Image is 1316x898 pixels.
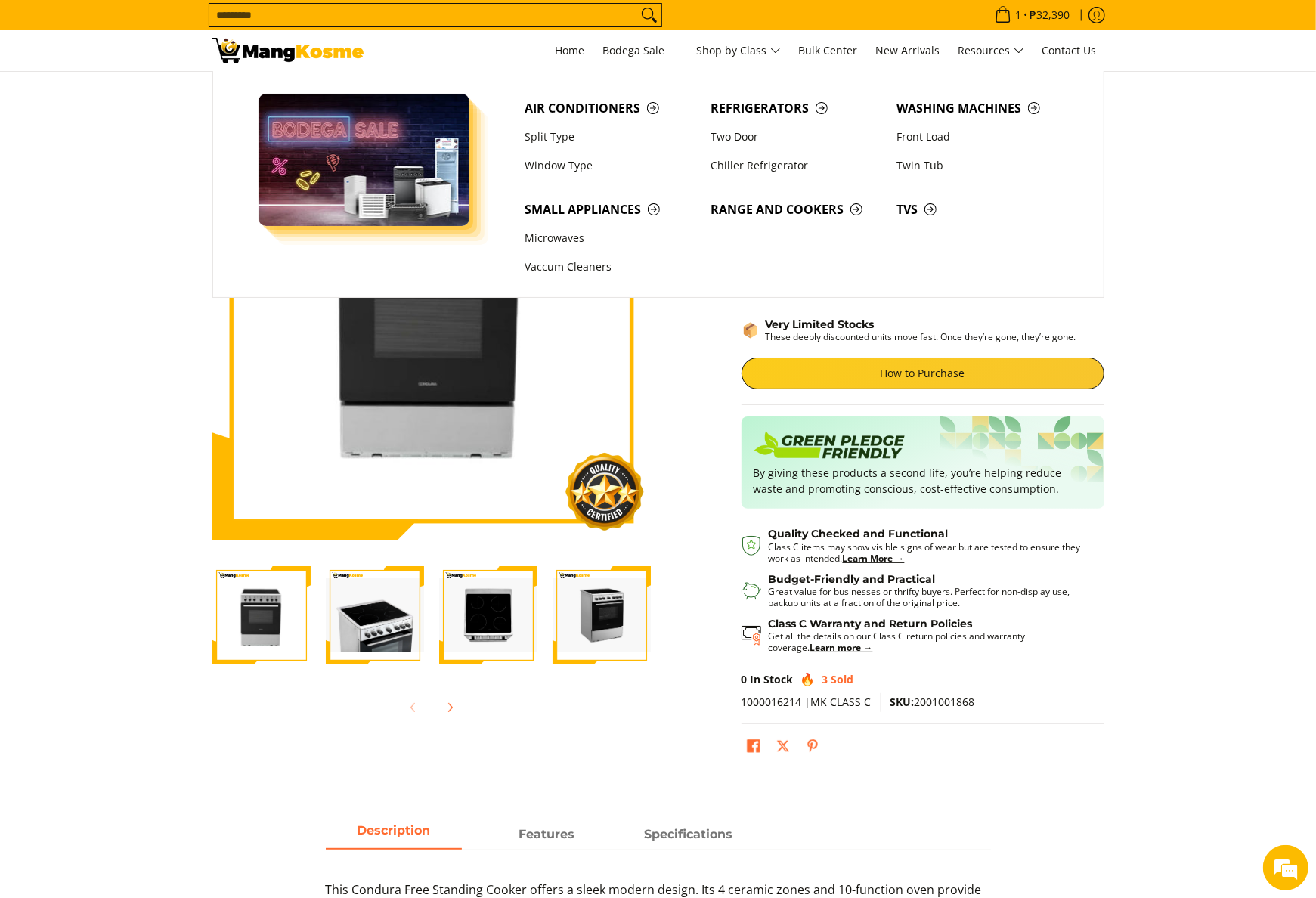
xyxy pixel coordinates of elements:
span: 1000016214 |MK CLASS C [742,695,872,709]
a: Bulk Center [791,30,865,71]
span: Washing Machines [896,99,1067,118]
a: Chiller Refrigerator [703,151,889,180]
span: 0 [742,672,748,686]
a: Contact Us [1035,30,1104,71]
a: New Arrivals [869,30,948,71]
span: Sold [831,672,854,686]
a: How to Purchase [742,358,1104,389]
strong: Very Limited Stocks [766,317,875,331]
span: Refrigerators [711,99,881,118]
button: Search [637,4,661,26]
button: Next [433,691,466,724]
img: condura-free-standing-ceramic-top-cooker-60-centimeter-right-side-view-mang-kosme [553,578,651,652]
a: Washing Machines [889,94,1075,122]
a: Window Type [517,151,703,180]
a: Air Conditioners [517,94,703,122]
p: These deeply discounted units move fast. Once they’re gone, they’re gone. [766,331,1076,342]
span: 3 [822,672,828,686]
p: Great value for businesses or thrifty buyers. Perfect for non-display use, backup units at a frac... [769,586,1089,608]
span: Bodega Sale [603,42,679,60]
span: We're online! [88,190,209,343]
span: Small Appliances [525,200,695,219]
img: Badge sustainability green pledge friendly [754,429,905,465]
span: Home [556,43,585,57]
a: Range and Cookers [703,195,889,224]
span: Range and Cookers [711,200,881,219]
strong: Features [519,827,574,841]
span: Description [326,821,462,848]
p: Class C items may show visible signs of wear but are tested to ensure they work as intended. [769,541,1089,564]
div: Minimize live chat window [248,8,284,44]
a: Small Appliances [517,195,703,224]
a: Home [548,30,593,71]
a: Two Door [703,122,889,151]
img: Condura 60 CM, 4Z Ceramic Mid. Free Standing Cooker (Class C) Limited Offer [212,102,651,540]
span: SKU: [890,695,915,709]
span: ₱32,390 [1028,10,1073,20]
a: Description 2 [621,821,757,850]
img: condura-free-standing-ceramic-top-cooker-60-centimeter-top-view-mang-kosme [439,578,537,652]
span: Shop by Class [697,42,781,60]
a: Pin on Pinterest [802,735,823,761]
a: TVs [889,195,1075,224]
a: Vaccum Cleaners [517,253,703,282]
strong: Class C Warranty and Return Policies [769,617,973,630]
a: Learn More → [843,552,905,565]
strong: Quality Checked and Functional [769,527,949,540]
img: Condura 60 CM, 4Z Ceramic Mid. Free Standing Cooker (Class C) Limited Offer-1 [212,566,311,664]
nav: Main Menu [379,30,1104,71]
a: Microwaves [517,224,703,252]
img: Bodega Sale [259,94,470,226]
p: By giving these products a second life, you’re helping reduce waste and promoting conscious, cost... [754,465,1092,497]
span: Air Conditioners [525,99,695,118]
span: Contact Us [1042,43,1097,57]
a: Post on X [773,735,794,761]
a: Share on Facebook [743,735,764,761]
div: Chat with us now [79,85,254,104]
strong: Budget-Friendly and Practical [769,572,936,586]
a: Front Load [889,122,1075,151]
a: Refrigerators [703,94,889,122]
a: Resources [951,30,1032,71]
textarea: Type your message and hit 'Enter' [8,413,288,466]
span: TVs [896,200,1067,219]
a: Learn more → [810,641,873,654]
a: Description 1 [477,821,613,850]
img: GRAB YOURS NOW: Class C Condura 60CM Ceramic Range Cooker l Mang Kosme [212,38,364,63]
span: 1 [1014,10,1024,20]
span: 2001001868 [890,695,975,709]
a: Split Type [517,122,703,151]
span: Specifications [621,821,757,848]
span: New Arrivals [876,43,940,57]
p: Get all the details on our Class C return policies and warranty coverage. [769,630,1089,653]
img: condura-free-standing-ceramic-top-cooker-60-centimeter-full-ceramic-stove-view-mang-kosme [326,578,424,652]
span: • [990,7,1075,23]
span: Bulk Center [799,43,858,57]
a: Description [326,821,462,850]
a: Bodega Sale [596,30,686,71]
a: Twin Tub [889,151,1075,180]
span: In Stock [751,672,794,686]
a: Shop by Class [689,30,788,71]
span: Resources [958,42,1024,60]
